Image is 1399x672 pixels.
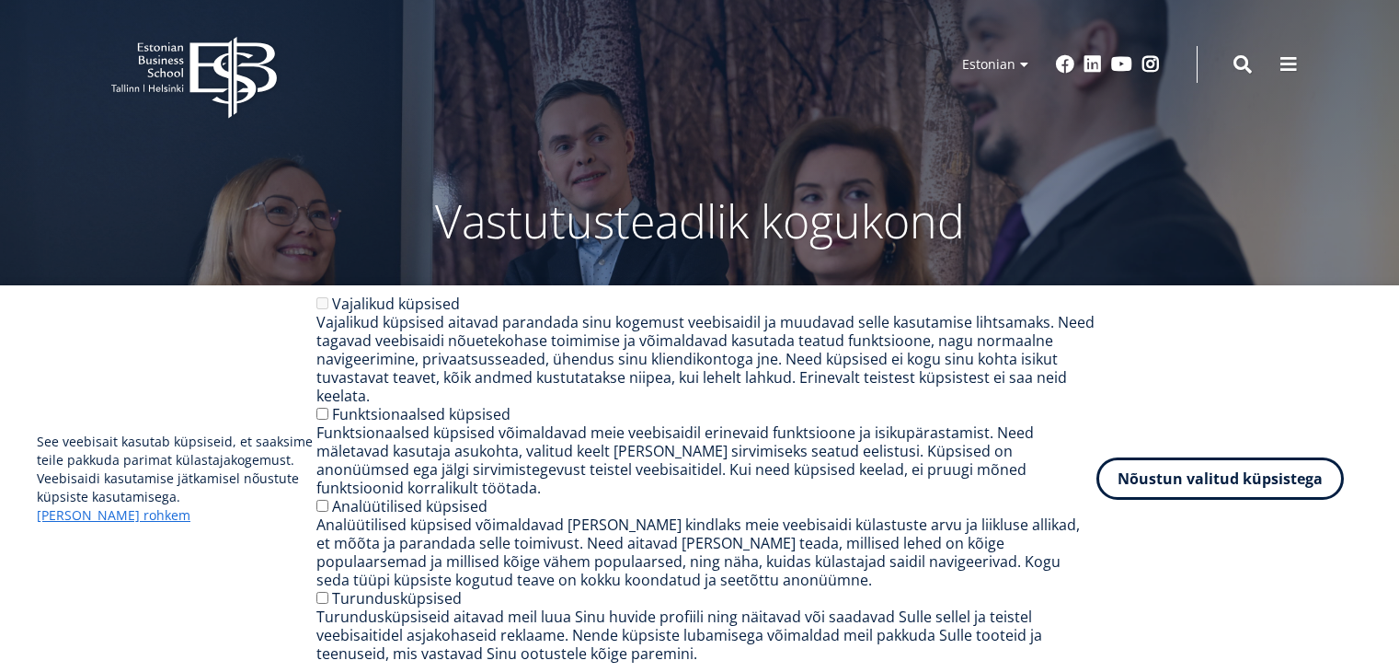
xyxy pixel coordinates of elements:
[37,433,316,525] p: See veebisait kasutab küpsiseid, et saaksime teile pakkuda parimat külastajakogemust. Veebisaidi ...
[212,193,1187,249] p: Vastutusteadlik kogukond
[1141,55,1160,74] a: Instagram
[332,294,460,314] label: Vajalikud küpsised
[332,404,510,424] label: Funktsionaalsed küpsised
[316,423,1096,497] div: Funktsionaalsed küpsised võimaldavad meie veebisaidil erinevaid funktsioone ja isikupärastamist. ...
[1096,458,1344,500] button: Nõustun valitud küpsistega
[332,588,462,608] label: Turundusküpsised
[37,506,190,525] a: [PERSON_NAME] rohkem
[1111,55,1132,74] a: Youtube
[1056,55,1074,74] a: Facebook
[316,608,1096,663] div: Turundusküpsiseid aitavad meil luua Sinu huvide profiili ning näitavad või saadavad Sulle sellel ...
[316,516,1096,589] div: Analüütilised küpsised võimaldavad [PERSON_NAME] kindlaks meie veebisaidi külastuste arvu ja liik...
[332,496,487,516] label: Analüütilised küpsised
[1084,55,1102,74] a: Linkedin
[316,313,1096,405] div: Vajalikud küpsised aitavad parandada sinu kogemust veebisaidil ja muudavad selle kasutamise lihts...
